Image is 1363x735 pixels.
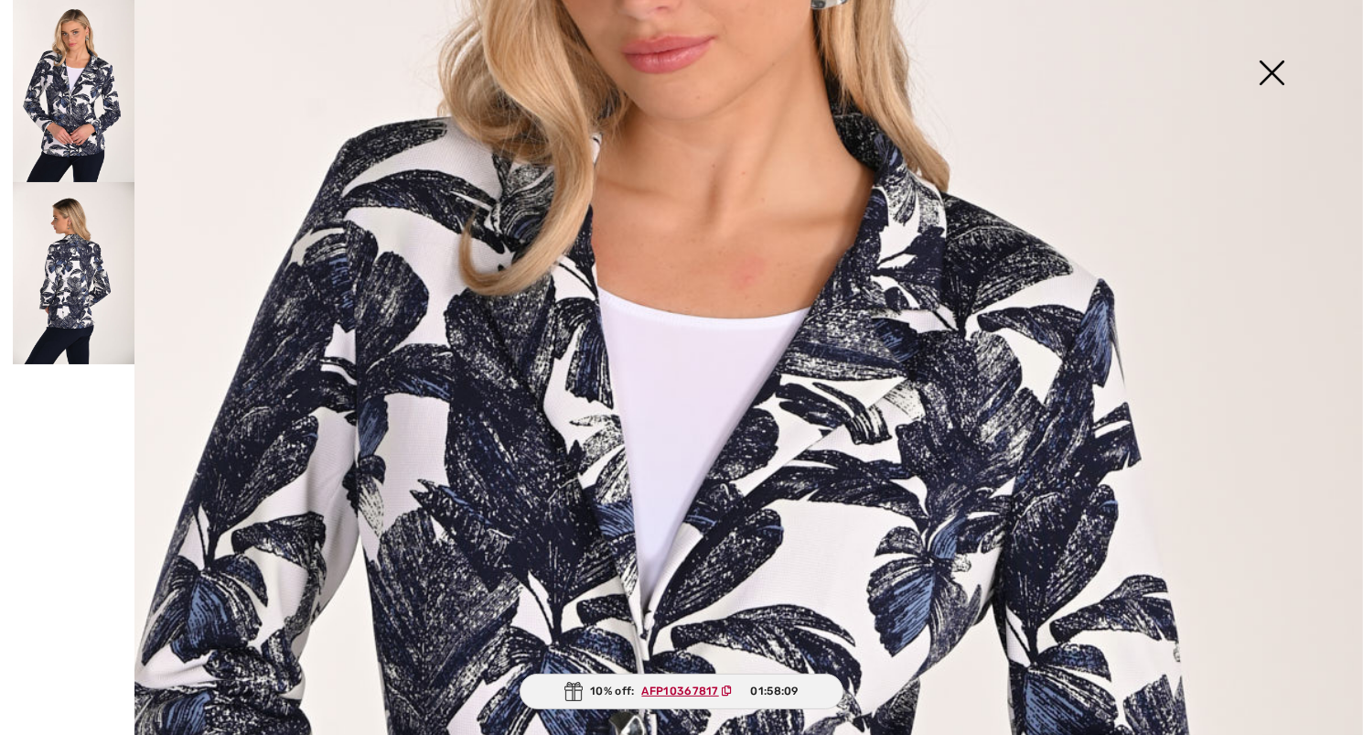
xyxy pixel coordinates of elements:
img: Gift.svg [564,682,583,701]
img: X [1226,27,1317,122]
span: Help [41,13,79,29]
img: Floral Long-Sleeve Blazer Style 266340. 2 [13,182,134,364]
span: 01:58:09 [750,683,798,699]
ins: AFP10367817 [642,685,719,697]
div: 10% off: [520,674,843,709]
